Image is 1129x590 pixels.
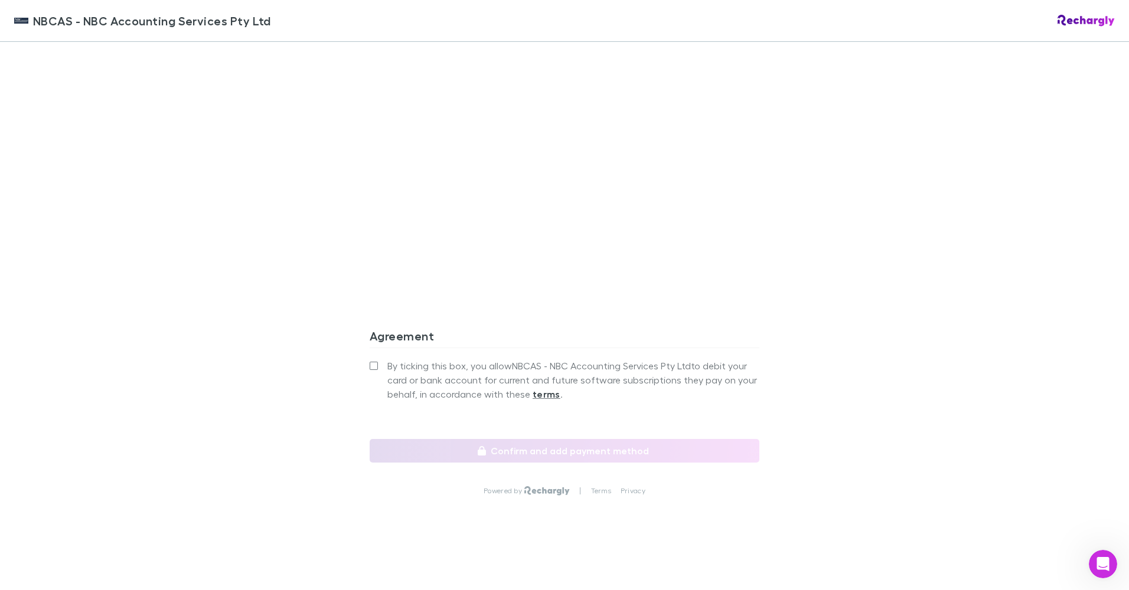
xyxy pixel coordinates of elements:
img: NBCAS - NBC Accounting Services Pty Ltd's Logo [14,14,28,28]
a: Privacy [621,486,645,496]
iframe: Secure address input frame [367,2,762,274]
h3: Agreement [370,329,759,348]
a: Terms [591,486,611,496]
span: NBCAS - NBC Accounting Services Pty Ltd [33,12,271,29]
p: Powered by [484,486,524,496]
img: Rechargly Logo [524,486,570,496]
img: Rechargly Logo [1058,15,1115,27]
iframe: Intercom live chat [1089,550,1117,578]
strong: terms [533,388,560,400]
p: | [579,486,581,496]
button: Confirm and add payment method [370,439,759,463]
span: By ticking this box, you allow NBCAS - NBC Accounting Services Pty Ltd to debit your card or bank... [387,359,759,401]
